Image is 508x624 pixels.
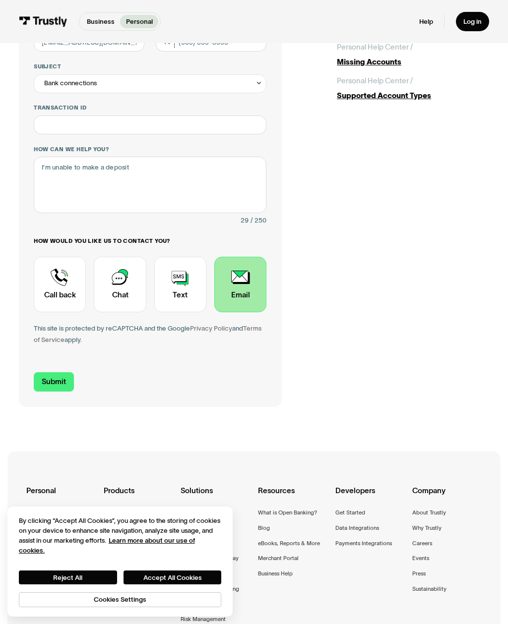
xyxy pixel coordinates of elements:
a: Blog [258,523,270,533]
a: Press [412,569,426,578]
a: Risk Management [181,615,226,624]
input: Submit [34,372,74,392]
div: 29 [241,215,249,227]
div: By clicking “Accept All Cookies”, you agree to the storing of cookies on your device to enhance s... [19,516,222,556]
a: Privacy Policy [190,325,232,332]
a: About Trustly [412,508,446,517]
div: Cookie banner [7,507,233,616]
a: More information about your privacy, opens in a new tab [19,537,195,554]
a: Terms of Service [34,325,261,343]
p: Personal [126,17,153,27]
a: Sustainability [412,584,446,594]
a: Events [412,554,429,563]
label: Transaction ID [34,104,266,112]
a: Careers [412,539,432,548]
label: How can we help you? [34,146,266,153]
button: Reject All [19,570,117,584]
p: Business [87,17,115,27]
a: eBooks, Reports & More [258,539,320,548]
div: Bank connections [44,78,97,89]
div: Personal [26,485,96,508]
div: Supported Account Types [337,90,489,102]
button: Cookies Settings [19,592,222,607]
a: Log in [456,12,489,32]
a: Data Integrations [335,523,379,533]
div: Company [412,485,482,508]
a: Help [419,17,433,26]
div: Personal Help Center / [337,42,413,53]
a: Business Help [258,569,293,578]
div: Developers [335,485,405,508]
label: Subject [34,63,266,70]
div: Products [104,485,173,508]
div: / 250 [251,215,266,227]
a: Personal Help Center /Supported Account Types [337,75,489,102]
a: What is Open Banking? [258,508,317,517]
a: Personal Help Center /Missing Accounts [337,42,489,68]
a: Personal [120,15,158,28]
img: Trustly Logo [19,16,67,27]
a: Get Started [335,508,365,517]
label: How would you like us to contact you? [34,237,266,245]
div: Personal Help Center / [337,75,413,87]
a: Payments Integrations [335,539,392,548]
a: Business [81,15,121,28]
button: Accept All Cookies [124,570,222,584]
a: Merchant Portal [258,554,299,563]
div: Resources [258,485,327,508]
div: Missing Accounts [337,57,489,68]
div: This site is protected by reCAPTCHA and the Google and apply. [34,323,266,345]
div: Solutions [181,485,250,508]
div: Privacy [19,516,222,607]
div: Log in [463,17,482,26]
a: Why Trustly [412,523,442,533]
div: Bank connections [34,74,266,93]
